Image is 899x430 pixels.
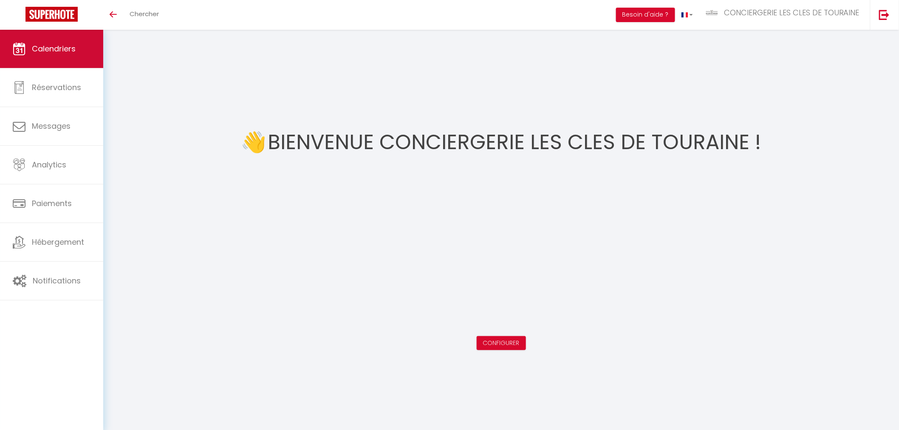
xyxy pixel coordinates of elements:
[7,3,32,29] button: Ouvrir le widget de chat LiveChat
[32,237,84,247] span: Hébergement
[241,126,267,158] span: 👋
[365,168,637,321] iframe: welcome-outil.mov
[863,392,893,424] iframe: Chat
[477,336,526,351] button: Configurer
[879,9,890,20] img: logout
[32,43,76,54] span: Calendriers
[724,7,859,18] span: CONCIERGERIE LES CLES DE TOURAINE
[32,121,71,131] span: Messages
[33,275,81,286] span: Notifications
[32,198,72,209] span: Paiements
[616,8,675,22] button: Besoin d'aide ?
[32,159,66,170] span: Analytics
[706,9,718,16] img: ...
[25,7,78,22] img: Super Booking
[268,117,761,168] h1: Bienvenue CONCIERGERIE LES CLES DE TOURAINE !
[32,82,81,93] span: Réservations
[130,9,159,18] span: Chercher
[483,339,520,347] a: Configurer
